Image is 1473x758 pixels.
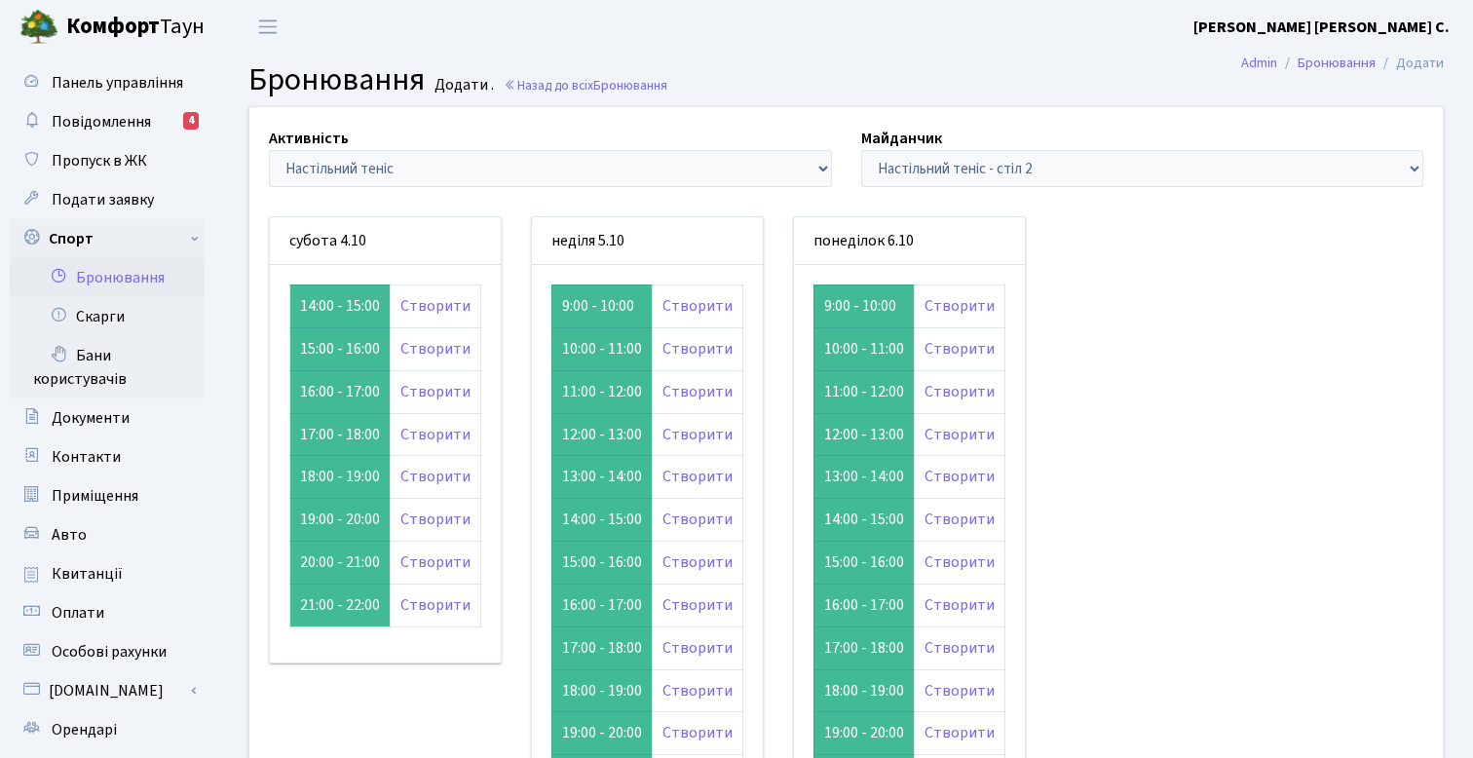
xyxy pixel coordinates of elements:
a: Створити [662,295,733,317]
a: Скарги [10,297,205,336]
div: субота 4.10 [270,217,501,265]
a: Оплати [10,593,205,632]
span: Бронювання [248,57,425,102]
td: 18:00 - 19:00 [551,669,652,712]
label: Майданчик [861,127,942,150]
td: 11:00 - 12:00 [551,370,652,413]
a: Створити [925,295,995,317]
td: 19:00 - 20:00 [290,499,391,542]
a: Створити [400,424,471,445]
td: 16:00 - 17:00 [813,584,914,626]
a: Створити [925,381,995,402]
a: Повідомлення4 [10,102,205,141]
a: Пропуск в ЖК [10,141,205,180]
td: 20:00 - 21:00 [290,542,391,585]
a: Створити [925,338,995,360]
span: Панель управління [52,72,183,94]
li: Додати [1376,53,1444,74]
a: [PERSON_NAME] [PERSON_NAME] С. [1193,16,1450,39]
a: Створити [925,637,995,659]
a: Створити [662,381,733,402]
span: Особові рахунки [52,641,167,663]
td: 13:00 - 14:00 [813,456,914,499]
td: 10:00 - 11:00 [551,327,652,370]
td: 12:00 - 13:00 [551,413,652,456]
td: 17:00 - 18:00 [551,626,652,669]
td: 16:00 - 17:00 [290,370,391,413]
span: Орендарі [52,719,117,740]
nav: breadcrumb [1212,43,1473,84]
a: Квитанції [10,554,205,593]
td: 10:00 - 11:00 [813,327,914,370]
a: Створити [925,722,995,743]
span: Повідомлення [52,111,151,133]
td: 17:00 - 18:00 [290,413,391,456]
td: 12:00 - 13:00 [813,413,914,456]
td: 16:00 - 17:00 [551,584,652,626]
td: 21:00 - 22:00 [290,584,391,626]
a: Створити [400,381,471,402]
a: Створити [662,594,733,616]
a: Створити [400,466,471,487]
a: Створити [925,509,995,530]
a: Створити [400,551,471,573]
a: [DOMAIN_NAME] [10,671,205,710]
td: 15:00 - 16:00 [551,542,652,585]
a: Створити [925,551,995,573]
a: Створити [662,551,733,573]
a: Створити [400,509,471,530]
a: Спорт [10,219,205,258]
img: logo.png [19,8,58,47]
span: Таун [66,11,205,44]
a: Створити [662,722,733,743]
td: 9:00 - 10:00 [551,284,652,327]
a: Створити [925,424,995,445]
a: Створити [400,594,471,616]
button: Переключити навігацію [244,11,292,43]
span: Квитанції [52,563,123,585]
span: Документи [52,407,130,429]
span: Приміщення [52,485,138,507]
a: Авто [10,515,205,554]
td: 11:00 - 12:00 [813,370,914,413]
td: 19:00 - 20:00 [813,712,914,755]
a: Створити [662,637,733,659]
td: 18:00 - 19:00 [290,456,391,499]
small: Додати . [431,76,494,95]
b: [PERSON_NAME] [PERSON_NAME] С. [1193,17,1450,38]
a: Назад до всіхБронювання [504,76,667,95]
span: Контакти [52,446,121,468]
a: Створити [662,338,733,360]
a: Створити [662,509,733,530]
td: 14:00 - 15:00 [551,499,652,542]
a: Створити [925,594,995,616]
span: Пропуск в ЖК [52,150,147,171]
a: Створити [400,295,471,317]
span: Бронювання [593,76,667,95]
a: Документи [10,398,205,437]
a: Контакти [10,437,205,476]
td: 19:00 - 20:00 [551,712,652,755]
a: Приміщення [10,476,205,515]
a: Створити [662,466,733,487]
td: 14:00 - 15:00 [813,499,914,542]
a: Панель управління [10,63,205,102]
a: Створити [400,338,471,360]
label: Активність [269,127,349,150]
a: Створити [662,680,733,701]
td: 9:00 - 10:00 [813,284,914,327]
div: 4 [183,112,199,130]
a: Створити [662,424,733,445]
a: Бани користувачів [10,336,205,398]
td: 13:00 - 14:00 [551,456,652,499]
span: Оплати [52,602,104,624]
a: Подати заявку [10,180,205,219]
td: 18:00 - 19:00 [813,669,914,712]
a: Особові рахунки [10,632,205,671]
td: 15:00 - 16:00 [290,327,391,370]
a: Бронювання [1298,53,1376,73]
a: Створити [925,466,995,487]
td: 15:00 - 16:00 [813,542,914,585]
a: Бронювання [10,258,205,297]
b: Комфорт [66,11,160,42]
